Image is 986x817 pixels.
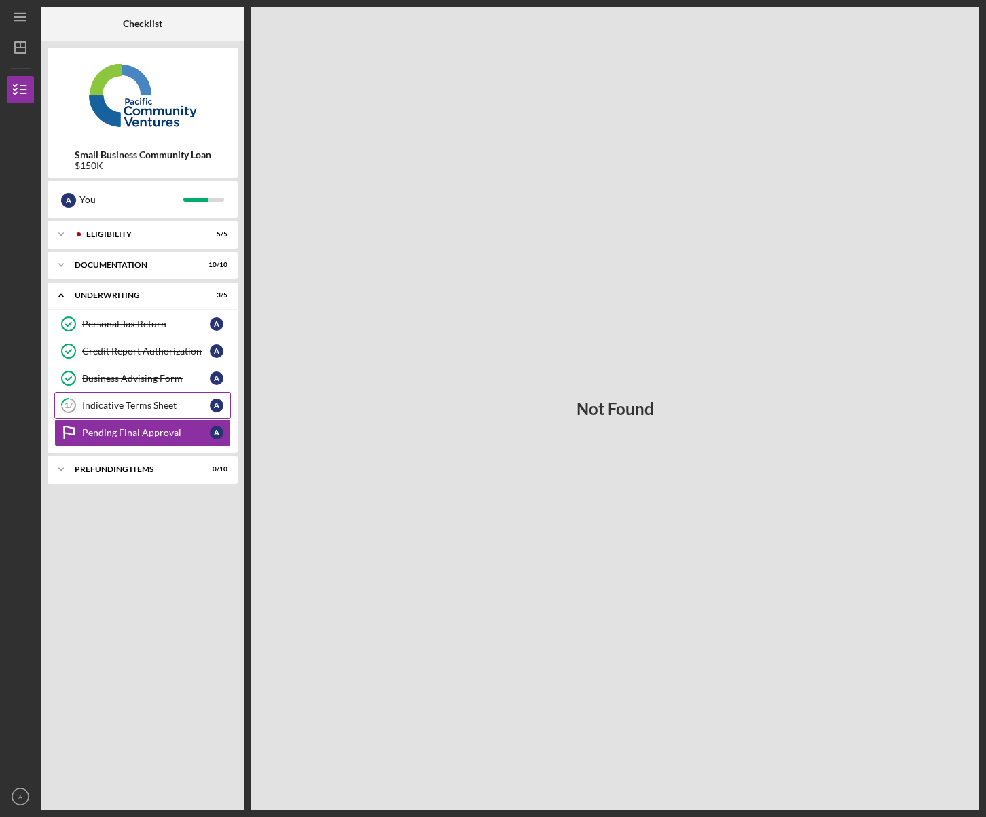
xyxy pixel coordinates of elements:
[210,317,223,331] div: A
[210,344,223,358] div: A
[203,291,227,299] div: 3 / 5
[123,18,162,29] b: Checklist
[75,160,211,171] div: $150K
[61,193,76,208] div: A
[7,783,34,810] button: A
[54,365,231,392] a: Business Advising FormA
[54,310,231,338] a: Personal Tax ReturnA
[82,319,210,329] div: Personal Tax Return
[577,399,654,418] h3: Not Found
[82,373,210,384] div: Business Advising Form
[79,188,183,211] div: You
[75,291,194,299] div: Underwriting
[75,149,211,160] b: Small Business Community Loan
[203,465,227,473] div: 0 / 10
[54,419,231,446] a: Pending Final ApprovalA
[54,392,231,419] a: 17Indicative Terms SheetA
[82,427,210,438] div: Pending Final Approval
[18,793,23,801] text: A
[203,230,227,238] div: 5 / 5
[210,426,223,439] div: A
[75,261,194,269] div: Documentation
[203,261,227,269] div: 10 / 10
[82,346,210,357] div: Credit Report Authorization
[54,338,231,365] a: Credit Report AuthorizationA
[210,371,223,385] div: A
[75,465,194,473] div: Prefunding Items
[48,54,238,136] img: Product logo
[210,399,223,412] div: A
[65,401,73,410] tspan: 17
[82,400,210,411] div: Indicative Terms Sheet
[86,230,194,238] div: Eligibility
